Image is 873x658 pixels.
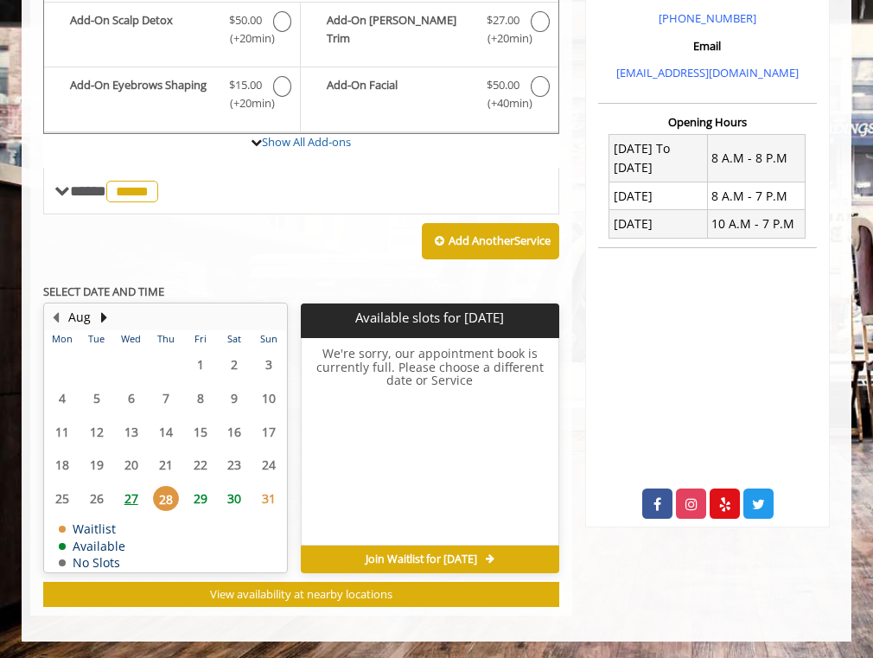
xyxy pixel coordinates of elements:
[80,330,114,348] th: Tue
[70,11,218,48] b: Add-On Scalp Detox
[262,134,351,150] a: Show All Add-ons
[226,29,264,48] span: (+20min )
[252,330,286,348] th: Sun
[327,76,475,112] b: Add-On Facial
[609,182,707,210] td: [DATE]
[484,94,522,112] span: (+40min )
[221,486,247,511] span: 30
[183,482,218,515] td: Select day29
[43,284,164,299] b: SELECT DATE AND TIME
[43,582,559,607] button: View availability at nearby locations
[48,308,62,327] button: Previous Month
[487,76,519,94] span: $50.00
[609,135,707,182] td: [DATE] To [DATE]
[327,11,475,48] b: Add-On [PERSON_NAME] Trim
[484,29,522,48] span: (+20min )
[59,540,125,553] td: Available
[309,76,549,117] label: Add-On Facial
[70,76,218,112] b: Add-On Eyebrows Shaping
[659,10,756,26] a: [PHONE_NUMBER]
[229,11,262,29] span: $50.00
[229,76,262,94] span: $15.00
[183,330,218,348] th: Fri
[45,330,80,348] th: Mon
[422,223,559,259] button: Add AnotherService
[217,482,252,515] td: Select day30
[487,11,519,29] span: $27.00
[53,11,291,52] label: Add-On Scalp Detox
[188,486,213,511] span: 29
[210,586,392,602] span: View availability at nearby locations
[707,210,805,238] td: 10 A.M - 7 P.M
[602,40,812,52] h3: Email
[97,308,111,327] button: Next Month
[153,486,179,511] span: 28
[59,522,125,535] td: Waitlist
[226,94,264,112] span: (+20min )
[366,553,477,566] span: Join Waitlist for [DATE]
[252,482,286,515] td: Select day31
[59,556,125,569] td: No Slots
[217,330,252,348] th: Sat
[149,482,183,515] td: Select day28
[114,482,149,515] td: Select day27
[609,210,707,238] td: [DATE]
[68,308,91,327] button: Aug
[302,347,558,539] h6: We're sorry, our appointment book is currently full. Please choose a different date or Service
[598,116,817,128] h3: Opening Hours
[616,65,799,80] a: [EMAIL_ADDRESS][DOMAIN_NAME]
[53,76,291,117] label: Add-On Eyebrows Shaping
[309,11,549,52] label: Add-On Beard Trim
[256,486,282,511] span: 31
[114,330,149,348] th: Wed
[707,135,805,182] td: 8 A.M - 8 P.M
[118,486,144,511] span: 27
[149,330,183,348] th: Thu
[308,310,551,325] p: Available slots for [DATE]
[707,182,805,210] td: 8 A.M - 7 P.M
[449,233,551,248] b: Add Another Service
